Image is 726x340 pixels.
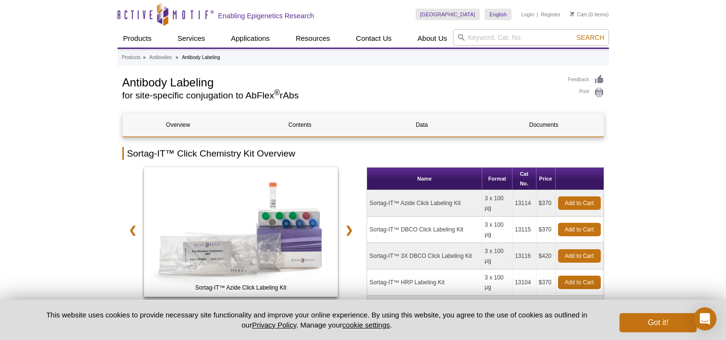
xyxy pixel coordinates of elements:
th: Name [367,168,482,190]
span: Sortag-IT™ Azide Click Labeling Kit [146,283,336,292]
a: Products [122,53,141,62]
li: | [537,9,538,20]
a: ❮ [122,219,143,241]
a: ❯ [339,219,359,241]
h2: Enabling Epigenetics Research [218,12,314,20]
td: 13105 [512,296,536,322]
td: Sortag-IT™ Azide Click Labeling Kit [367,190,482,217]
td: 13114 [512,190,536,217]
a: Add to Cart [558,223,601,236]
a: Products [118,29,157,48]
td: 3 x 100 µg [482,296,512,322]
a: Contents [245,113,356,136]
td: Sortag-IT™ [MEDICAL_DATA] Labeling Kit [367,296,482,322]
a: Add to Cart [558,249,601,263]
button: Search [573,33,607,42]
a: Cart [570,11,587,18]
td: 3 x 100 µg [482,217,512,243]
td: $370 [536,296,556,322]
button: cookie settings [342,321,390,329]
td: $370 [536,269,556,296]
td: 3 x 100 µg [482,243,512,269]
td: 3 x 100 µg [482,269,512,296]
td: $370 [536,217,556,243]
button: Got it! [619,313,696,332]
td: Sortag-IT™ DBCO Click Labeling Kit [367,217,482,243]
input: Keyword, Cat. No. [453,29,609,46]
td: Sortag-IT™ HRP Labeling Kit [367,269,482,296]
a: Sortag-IT™ Azide Click Labeling Kit [144,167,338,300]
h2: Sortag-IT™ Click Chemistry Kit Overview [122,147,604,160]
a: Print [568,87,604,98]
li: » [143,55,146,60]
img: Your Cart [570,12,574,16]
div: Open Intercom Messenger [693,307,716,330]
a: Documents [488,113,599,136]
a: Data [367,113,477,136]
td: 13115 [512,217,536,243]
span: Search [576,34,604,41]
a: About Us [412,29,453,48]
td: Sortag-IT™ 3X DBCO Click Labeling Kit [367,243,482,269]
li: (0 items) [570,9,609,20]
a: Services [172,29,211,48]
a: Add to Cart [558,196,601,210]
li: » [176,55,179,60]
a: Privacy Policy [252,321,296,329]
a: Add to Cart [558,276,601,289]
a: Resources [290,29,336,48]
a: [GEOGRAPHIC_DATA] [416,9,480,20]
h2: for site-specific conjugation to AbFlex rAbs [122,91,559,100]
td: $420 [536,243,556,269]
a: Applications [225,29,275,48]
td: 3 x 100 µg [482,190,512,217]
a: Antibodies [149,53,172,62]
th: Cat No. [512,168,536,190]
a: Login [521,11,534,18]
th: Format [482,168,512,190]
th: Price [536,168,556,190]
img: Sortag-IT™ Azide Click Labeling Kit [144,167,338,297]
h1: Antibody Labeling [122,74,559,89]
a: Register [541,11,560,18]
li: Antibody Labeling [182,55,220,60]
td: 13116 [512,243,536,269]
p: This website uses cookies to provide necessary site functionality and improve your online experie... [30,310,604,330]
td: 13104 [512,269,536,296]
td: $370 [536,190,556,217]
a: Contact Us [350,29,397,48]
a: English [485,9,512,20]
sup: ® [274,88,280,97]
a: Overview [123,113,234,136]
a: Feedback [568,74,604,85]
